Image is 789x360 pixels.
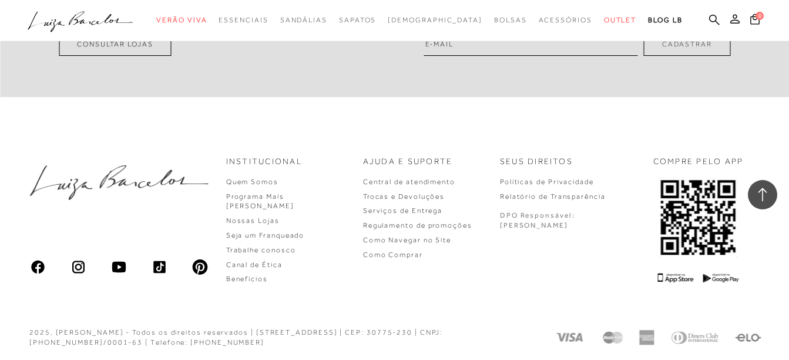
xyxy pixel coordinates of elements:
a: Seja um Franqueado [226,231,305,239]
img: QRCODE [659,177,737,258]
a: Nossas Lojas [226,216,280,225]
a: Programa Mais [PERSON_NAME] [226,192,294,211]
span: Sapatos [339,16,376,24]
span: Essenciais [219,16,268,24]
p: COMPRE PELO APP [653,156,744,168]
a: Relatório de Transparência [500,192,606,201]
a: BLOG LB [648,9,682,31]
img: App Store Logo [657,273,693,283]
a: categoryNavScreenReaderText [156,9,207,31]
a: Políticas de Privacidade [500,178,594,186]
a: categoryNavScreenReaderText [539,9,592,31]
input: E-mail [424,33,638,56]
p: Institucional [226,156,303,168]
img: Google Play Logo [703,273,738,283]
img: pinterest_ios_filled [192,259,209,275]
p: Ajuda e Suporte [363,156,453,168]
span: Verão Viva [156,16,207,24]
img: luiza-barcelos.png [29,165,209,200]
a: Canal de Ética [226,261,283,269]
a: Benefícios [226,275,268,283]
a: Trocas e Devoluções [363,192,445,201]
span: BLOG LB [648,16,682,24]
a: noSubCategoriesText [388,9,482,31]
img: youtube_material_rounded [110,259,127,275]
img: American Express [639,330,654,345]
img: tiktok [152,259,168,275]
a: Trabalhe conosco [226,246,296,254]
img: instagram_material_outline [70,259,86,275]
a: categoryNavScreenReaderText [339,9,376,31]
a: Serviços de Entrega [363,206,442,215]
a: Quem Somos [226,178,278,186]
img: Elo [735,330,761,345]
span: Sandálias [280,16,327,24]
span: 0 [756,12,764,20]
a: Central de atendimento [363,178,455,186]
a: Como Comprar [363,251,423,259]
span: Outlet [604,16,637,24]
img: Visa [554,330,587,345]
a: categoryNavScreenReaderText [604,9,637,31]
button: Cadastrar [644,33,730,56]
a: Regulamento de promoções [363,221,472,229]
img: facebook_ios_glyph [29,259,46,275]
button: 0 [747,13,763,29]
p: DPO Responsável: [PERSON_NAME] [500,211,575,231]
a: categoryNavScreenReaderText [494,9,527,31]
p: Seus Direitos [500,156,573,168]
span: Acessórios [539,16,592,24]
span: [DEMOGRAPHIC_DATA] [388,16,482,24]
img: Diners Club [668,330,721,345]
div: 2025, [PERSON_NAME] - Todos os direitos reservados | [STREET_ADDRESS] | CEP: 30775-230 | CNPJ: [P... [29,328,529,348]
a: Consultar Lojas [59,33,172,56]
img: Mastercard [601,330,625,345]
a: categoryNavScreenReaderText [280,9,327,31]
a: Como Navegar no Site [363,236,451,244]
a: categoryNavScreenReaderText [219,9,268,31]
span: Bolsas [494,16,527,24]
